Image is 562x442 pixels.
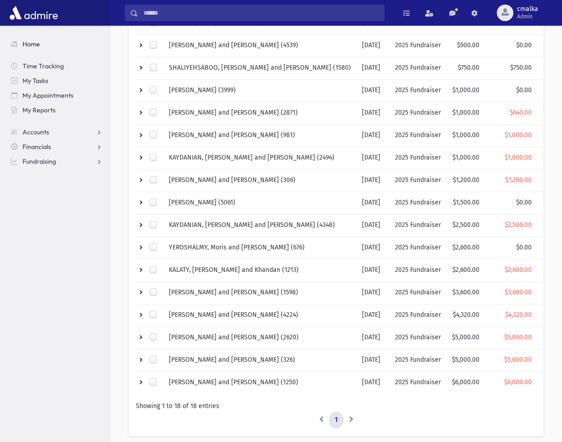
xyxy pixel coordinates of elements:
[163,237,356,260] td: YEROSHALMY, Moris and [PERSON_NAME] (676)
[390,215,446,237] td: 2025 Fundraiser
[446,372,490,394] td: $6,000.00
[356,57,390,80] td: [DATE]
[446,170,490,192] td: $1,200.00
[7,4,60,22] img: AdmirePro
[356,260,390,282] td: [DATE]
[356,349,390,372] td: [DATE]
[446,57,490,80] td: $750.00
[390,35,446,57] td: 2025 Fundraiser
[356,304,390,327] td: [DATE]
[390,80,446,102] td: 2025 Fundraiser
[390,237,446,260] td: 2025 Fundraiser
[163,102,356,125] td: [PERSON_NAME] and [PERSON_NAME] (2871)
[390,147,446,170] td: 2025 Fundraiser
[22,62,64,70] span: Time Tracking
[505,311,532,319] span: $4,320.00
[4,154,110,169] a: Fundraising
[505,154,532,161] span: $1,000.00
[4,103,110,117] a: My Reports
[163,170,356,192] td: [PERSON_NAME] and [PERSON_NAME] (306)
[356,282,390,304] td: [DATE]
[356,372,390,394] td: [DATE]
[446,102,490,125] td: $1,000.00
[163,372,356,394] td: [PERSON_NAME] and [PERSON_NAME] (1250)
[517,13,538,20] span: Admin
[22,40,40,48] span: Home
[4,125,110,139] a: Accounts
[22,91,73,99] span: My Appointments
[356,237,390,260] td: [DATE]
[163,349,356,372] td: [PERSON_NAME] and [PERSON_NAME] (326)
[22,157,56,166] span: Fundraising
[4,59,110,73] a: Time Tracking
[163,260,356,282] td: KALATY, [PERSON_NAME] and Khandan (1213)
[390,327,446,349] td: 2025 Fundraiser
[329,412,344,428] a: 1
[505,288,532,296] span: $3,600.00
[356,125,390,147] td: [DATE]
[136,401,536,411] div: Showing 1 to 18 of 18 entries
[446,147,490,170] td: $1,000.00
[446,192,490,215] td: $1,500.00
[390,372,446,394] td: 2025 Fundraiser
[446,125,490,147] td: $1,000.00
[356,35,390,57] td: [DATE]
[4,139,110,154] a: Financials
[446,349,490,372] td: $5,000.00
[390,102,446,125] td: 2025 Fundraiser
[356,327,390,349] td: [DATE]
[4,88,110,103] a: My Appointments
[446,35,490,57] td: $500.00
[163,304,356,327] td: [PERSON_NAME] and [PERSON_NAME] (4224)
[505,221,532,229] span: $2,500.00
[163,282,356,304] td: [PERSON_NAME] and [PERSON_NAME] (1598)
[504,356,532,364] span: $5,000.00
[356,215,390,237] td: [DATE]
[446,260,490,282] td: $2,600.00
[356,102,390,125] td: [DATE]
[22,106,56,114] span: My Reports
[22,77,48,85] span: My Tasks
[510,109,532,116] span: $640.00
[446,327,490,349] td: $5,000.00
[390,304,446,327] td: 2025 Fundraiser
[446,215,490,237] td: $2,500.00
[505,131,532,139] span: $1,000.00
[505,266,532,274] span: $2,600.00
[356,80,390,102] td: [DATE]
[356,147,390,170] td: [DATE]
[505,176,532,184] span: $1,200.00
[356,192,390,215] td: [DATE]
[516,243,532,251] span: $0.00
[163,192,356,215] td: [PERSON_NAME] (5061)
[163,147,356,170] td: KAYDANIAN, [PERSON_NAME] and [PERSON_NAME] (2494)
[163,215,356,237] td: KAYDANIAN, [PERSON_NAME] and [PERSON_NAME] (4348)
[516,86,532,94] span: $0.00
[390,57,446,80] td: 2025 Fundraiser
[446,237,490,260] td: $2,600.00
[163,80,356,102] td: [PERSON_NAME] (3999)
[504,333,532,341] span: $5,000.00
[356,170,390,192] td: [DATE]
[138,5,384,21] input: Search
[22,143,51,151] span: Financials
[390,125,446,147] td: 2025 Fundraiser
[516,41,532,49] span: $0.00
[163,125,356,147] td: [PERSON_NAME] and [PERSON_NAME] (981)
[517,6,538,13] span: cmalka
[4,37,110,51] a: Home
[390,192,446,215] td: 2025 Fundraiser
[163,57,356,80] td: SHALIYEHSABOO, [PERSON_NAME] and [PERSON_NAME] (1580)
[163,327,356,349] td: [PERSON_NAME] and [PERSON_NAME] (2620)
[390,282,446,304] td: 2025 Fundraiser
[446,304,490,327] td: $4,320.00
[163,35,356,57] td: [PERSON_NAME] and [PERSON_NAME] (4539)
[446,282,490,304] td: $3,600.00
[504,378,532,386] span: $6,000.00
[22,128,49,136] span: Accounts
[4,73,110,88] a: My Tasks
[446,80,490,102] td: $1,000.00
[510,64,532,72] span: $750.00
[390,349,446,372] td: 2025 Fundraiser
[390,170,446,192] td: 2025 Fundraiser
